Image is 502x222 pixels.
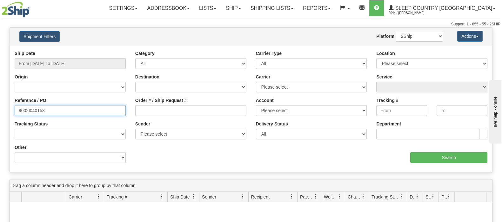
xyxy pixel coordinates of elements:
[104,0,142,16] a: Settings
[376,105,427,116] input: From
[310,191,321,202] a: Packages filter column settings
[334,191,345,202] a: Weight filter column settings
[256,97,274,104] label: Account
[396,191,407,202] a: Tracking Status filter column settings
[389,10,436,16] span: 2044 / [PERSON_NAME]
[371,194,399,200] span: Tracking Status
[194,0,221,16] a: Lists
[394,5,492,11] span: Sleep Country [GEOGRAPHIC_DATA]
[425,194,431,200] span: Shipment Issues
[324,194,337,200] span: Weight
[15,74,28,80] label: Origin
[376,33,394,39] label: Platform
[188,191,199,202] a: Ship Date filter column settings
[487,78,501,143] iframe: chat widget
[384,0,500,16] a: Sleep Country [GEOGRAPHIC_DATA] 2044 / [PERSON_NAME]
[135,74,159,80] label: Destination
[221,0,245,16] a: Ship
[107,194,127,200] span: Tracking #
[170,194,190,200] span: Ship Date
[15,121,48,127] label: Tracking Status
[298,0,335,16] a: Reports
[256,74,271,80] label: Carrier
[135,97,187,104] label: Order # / Ship Request #
[15,97,46,104] label: Reference / PO
[256,50,282,57] label: Carrier Type
[376,50,395,57] label: Location
[157,191,167,202] a: Tracking # filter column settings
[286,191,297,202] a: Recipient filter column settings
[2,2,30,17] img: logo2044.jpg
[238,191,248,202] a: Sender filter column settings
[135,121,150,127] label: Sender
[15,50,35,57] label: Ship Date
[93,191,104,202] a: Carrier filter column settings
[69,194,82,200] span: Carrier
[135,50,155,57] label: Category
[376,74,392,80] label: Service
[142,0,194,16] a: Addressbook
[256,121,288,127] label: Delivery Status
[5,5,59,10] div: live help - online
[410,152,487,163] input: Search
[10,179,492,192] div: grid grouping header
[15,144,26,151] label: Other
[410,194,415,200] span: Delivery Status
[202,194,216,200] span: Sender
[412,191,423,202] a: Delivery Status filter column settings
[457,31,483,42] button: Actions
[19,31,60,42] button: Shipment Filters
[251,194,270,200] span: Recipient
[246,0,298,16] a: Shipping lists
[376,97,398,104] label: Tracking #
[437,105,487,116] input: To
[348,194,361,200] span: Charge
[358,191,369,202] a: Charge filter column settings
[376,121,401,127] label: Department
[441,194,447,200] span: Pickup Status
[428,191,438,202] a: Shipment Issues filter column settings
[300,194,313,200] span: Packages
[2,22,500,27] div: Support: 1 - 855 - 55 - 2SHIP
[444,191,454,202] a: Pickup Status filter column settings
